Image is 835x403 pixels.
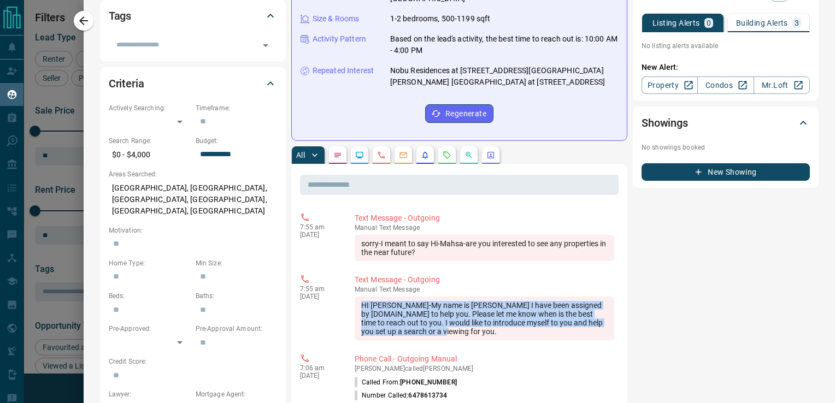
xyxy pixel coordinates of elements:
p: Nobu Residences at [STREET_ADDRESS][GEOGRAPHIC_DATA][PERSON_NAME] [GEOGRAPHIC_DATA] at [STREET_AD... [390,65,618,88]
a: Condos [697,76,754,94]
p: 1-2 bedrooms, 500-1199 sqft [390,13,491,25]
h2: Criteria [109,75,144,92]
a: Property [642,76,698,94]
p: 7:55 am [300,223,338,231]
p: [GEOGRAPHIC_DATA], [GEOGRAPHIC_DATA], [GEOGRAPHIC_DATA], [GEOGRAPHIC_DATA], [GEOGRAPHIC_DATA], [G... [109,179,277,220]
a: Mr.Loft [754,76,810,94]
p: 7:06 am [300,364,338,372]
p: Size & Rooms [313,13,360,25]
p: Home Type: [109,258,190,268]
svg: Notes [333,151,342,159]
p: Phone Call - Outgoing Manual [355,353,614,365]
svg: Opportunities [464,151,473,159]
p: Beds: [109,291,190,301]
p: Mortgage Agent: [196,389,277,399]
p: Timeframe: [196,103,277,113]
p: Text Message [355,224,614,232]
p: Pre-Approval Amount: [196,324,277,334]
p: Motivation: [109,226,277,235]
button: Open [258,38,273,53]
p: Pre-Approved: [109,324,190,334]
p: 0 [707,19,711,27]
p: Text Message - Outgoing [355,274,614,286]
p: All [296,151,305,159]
p: Based on the lead's activity, the best time to reach out is: 10:00 AM - 4:00 PM [390,33,618,56]
svg: Agent Actions [486,151,495,159]
h2: Tags [109,7,131,25]
svg: Calls [377,151,386,159]
p: [DATE] [300,293,338,300]
p: [DATE] [300,231,338,239]
svg: Listing Alerts [421,151,430,159]
h2: Showings [642,114,688,132]
p: New Alert: [642,62,810,73]
p: $0 - $4,000 [109,146,190,164]
p: Min Size: [196,258,277,268]
p: Areas Searched: [109,169,277,179]
p: Lawyer: [109,389,190,399]
span: manual [355,286,378,293]
svg: Lead Browsing Activity [355,151,364,159]
p: No listing alerts available [642,41,810,51]
div: Showings [642,110,810,136]
div: HI [PERSON_NAME]-My name is [PERSON_NAME] I have been assigned by [DOMAIN_NAME] to help you. Plea... [355,297,614,340]
p: Text Message [355,286,614,293]
span: manual [355,224,378,232]
p: Budget: [196,136,277,146]
p: Credit Score: [109,357,277,366]
div: Tags [109,3,277,29]
p: Baths: [196,291,277,301]
p: No showings booked [642,143,810,152]
span: 6478613734 [408,392,447,399]
p: 3 [795,19,799,27]
p: [PERSON_NAME] called [PERSON_NAME] [355,365,614,372]
p: Listing Alerts [652,19,700,27]
svg: Emails [399,151,408,159]
button: New Showing [642,163,810,181]
p: Building Alerts [736,19,788,27]
p: Repeated Interest [313,65,374,76]
p: Actively Searching: [109,103,190,113]
button: Regenerate [425,104,493,123]
p: Number Called: [355,390,448,400]
p: Called From: [355,377,457,387]
span: [PHONE_NUMBER] [400,378,457,386]
p: Activity Pattern [313,33,366,45]
svg: Requests [443,151,451,159]
div: sorry-I meant to say Hi-Mahsa-are you interested to see any properties in the near future? [355,235,614,261]
div: Criteria [109,70,277,97]
p: Search Range: [109,136,190,146]
p: Text Message - Outgoing [355,212,614,224]
p: 7:55 am [300,285,338,293]
p: [DATE] [300,372,338,380]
